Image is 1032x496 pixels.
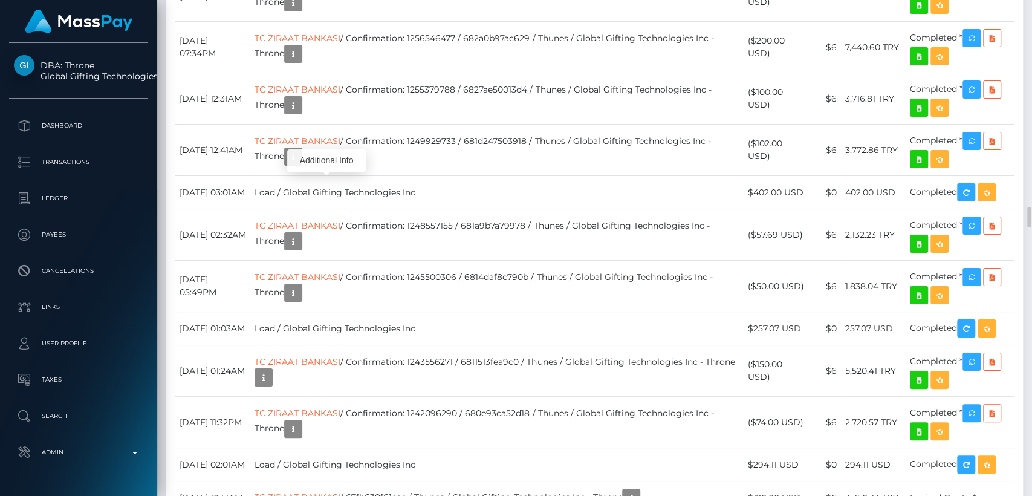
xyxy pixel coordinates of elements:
[14,117,143,135] p: Dashboard
[840,448,905,481] td: 294.11 USD
[9,292,148,322] a: Links
[250,397,744,448] td: / Confirmation: 1242096290 / 680e93ca52d18 / Thunes / Global Gifting Technologies Inc - Throne
[14,55,34,76] img: Global Gifting Technologies Inc
[906,312,1014,345] td: Completed
[906,125,1014,176] td: Completed *
[14,443,143,462] p: Admin
[9,365,148,395] a: Taxes
[744,73,810,125] td: ($100.00 USD)
[744,312,810,345] td: $257.07 USD
[9,60,148,82] span: DBA: Throne Global Gifting Technologies Inc
[14,407,143,425] p: Search
[255,33,340,44] a: TC ZIRAAT BANKASI
[744,397,810,448] td: ($74.00 USD)
[287,149,366,172] div: Additional Info
[14,298,143,316] p: Links
[840,312,905,345] td: 257.07 USD
[840,22,905,73] td: 7,440.60 TRY
[250,176,744,209] td: Load / Global Gifting Technologies Inc
[9,256,148,286] a: Cancellations
[25,10,132,33] img: MassPay Logo
[906,448,1014,481] td: Completed
[906,261,1014,312] td: Completed *
[175,312,250,345] td: [DATE] 01:03AM
[810,261,840,312] td: $6
[175,448,250,481] td: [DATE] 02:01AM
[744,22,810,73] td: ($200.00 USD)
[175,125,250,176] td: [DATE] 12:41AM
[810,345,840,397] td: $6
[255,84,340,95] a: TC ZIRAAT BANKASI
[906,22,1014,73] td: Completed *
[810,176,840,209] td: $0
[9,147,148,177] a: Transactions
[840,261,905,312] td: 1,838.04 TRY
[14,189,143,207] p: Ledger
[906,345,1014,397] td: Completed *
[255,408,340,419] a: TC ZIRAAT BANKASI
[744,448,810,481] td: $294.11 USD
[255,135,340,146] a: TC ZIRAAT BANKASI
[906,397,1014,448] td: Completed *
[14,153,143,171] p: Transactions
[250,209,744,261] td: / Confirmation: 1248557155 / 681a9b7a79978 / Thunes / Global Gifting Technologies Inc - Throne
[810,73,840,125] td: $6
[744,125,810,176] td: ($102.00 USD)
[175,176,250,209] td: [DATE] 03:01AM
[175,73,250,125] td: [DATE] 12:31AM
[810,209,840,261] td: $6
[250,312,744,345] td: Load / Global Gifting Technologies Inc
[14,262,143,280] p: Cancellations
[255,220,340,231] a: TC ZIRAAT BANKASI
[744,345,810,397] td: ($150.00 USD)
[810,125,840,176] td: $6
[810,312,840,345] td: $0
[840,176,905,209] td: 402.00 USD
[250,22,744,73] td: / Confirmation: 1256546477 / 682a0b97ac629 / Thunes / Global Gifting Technologies Inc - Throne
[810,397,840,448] td: $6
[810,22,840,73] td: $6
[9,220,148,250] a: Payees
[250,73,744,125] td: / Confirmation: 1255379788 / 6827ae50013d4 / Thunes / Global Gifting Technologies Inc - Throne
[14,371,143,389] p: Taxes
[744,261,810,312] td: ($50.00 USD)
[9,401,148,431] a: Search
[250,125,744,176] td: / Confirmation: 1249929733 / 681d247503918 / Thunes / Global Gifting Technologies Inc - Throne
[906,209,1014,261] td: Completed *
[175,261,250,312] td: [DATE] 05:49PM
[840,345,905,397] td: 5,520.41 TRY
[175,209,250,261] td: [DATE] 02:32AM
[9,183,148,214] a: Ledger
[9,111,148,141] a: Dashboard
[175,397,250,448] td: [DATE] 11:32PM
[906,73,1014,125] td: Completed *
[255,356,340,367] a: TC ZIRAAT BANKASI
[255,272,340,282] a: TC ZIRAAT BANKASI
[906,176,1014,209] td: Completed
[840,209,905,261] td: 2,132.23 TRY
[9,437,148,468] a: Admin
[14,334,143,353] p: User Profile
[175,22,250,73] td: [DATE] 07:34PM
[175,345,250,397] td: [DATE] 01:24AM
[250,345,744,397] td: / Confirmation: 1243556271 / 6811513fea9c0 / Thunes / Global Gifting Technologies Inc - Throne
[250,261,744,312] td: / Confirmation: 1245500306 / 6814daf8c790b / Thunes / Global Gifting Technologies Inc - Throne
[250,448,744,481] td: Load / Global Gifting Technologies Inc
[840,73,905,125] td: 3,716.81 TRY
[810,448,840,481] td: $0
[744,209,810,261] td: ($57.69 USD)
[14,226,143,244] p: Payees
[840,125,905,176] td: 3,772.86 TRY
[744,176,810,209] td: $402.00 USD
[9,328,148,359] a: User Profile
[840,397,905,448] td: 2,720.57 TRY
